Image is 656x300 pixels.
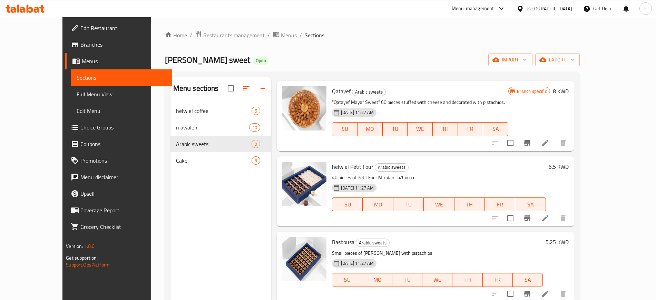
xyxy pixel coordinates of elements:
[252,140,260,148] div: items
[488,54,532,66] button: import
[519,210,536,226] button: Branch-specific-item
[249,123,260,132] div: items
[360,124,380,134] span: MO
[541,139,549,147] a: Edit menu item
[173,83,219,94] h2: Menu sections
[273,31,297,40] a: Menus
[65,119,172,136] a: Choice Groups
[527,5,572,12] div: [GEOGRAPHIC_DATA]
[486,275,510,285] span: FR
[253,57,269,65] div: Open
[555,135,571,151] button: delete
[195,31,265,40] a: Restaurants management
[332,173,546,182] p: 40 pieces of Petit Four Mix Vanilla/Cocoa
[365,200,390,210] span: MO
[553,86,569,96] h6: 8 KWD
[335,200,360,210] span: SU
[363,197,393,211] button: MO
[483,122,508,136] button: SA
[332,237,354,247] span: Basbousa
[335,275,360,285] span: SU
[252,157,260,164] span: 9
[80,140,166,148] span: Coupons
[252,108,260,114] span: 5
[365,275,390,285] span: MO
[249,124,260,131] span: 10
[425,275,450,285] span: WE
[352,88,386,96] div: Arabic sweets
[332,86,351,96] span: Qatayef
[457,200,482,210] span: TH
[458,122,483,136] button: FR
[549,162,569,172] h6: 5.5 KWD
[452,4,494,13] div: Menu-management
[435,124,455,134] span: TH
[65,36,172,53] a: Branches
[77,90,166,98] span: Full Menu View
[503,136,518,150] span: Select to update
[410,124,430,134] span: WE
[238,80,255,97] span: Sort sections
[332,197,363,211] button: SU
[170,100,272,172] nav: Menu sections
[338,185,376,191] span: [DATE] 11:27 AM
[332,249,543,258] p: Small pieces of [PERSON_NAME] with pistachios
[281,31,297,39] span: Menus
[358,122,383,136] button: MO
[455,275,480,285] span: TH
[503,211,518,225] span: Select to update
[80,24,166,32] span: Edit Restaurant
[485,197,515,211] button: FR
[541,214,549,222] a: Edit menu item
[454,197,485,211] button: TH
[332,273,362,287] button: SU
[71,86,172,103] a: Full Menu View
[65,219,172,235] a: Grocery Checklist
[165,52,250,68] span: [PERSON_NAME] sweet
[82,57,166,65] span: Menus
[176,107,252,115] span: helw el coffee
[65,152,172,169] a: Promotions
[516,275,540,285] span: SA
[190,31,192,39] li: /
[513,273,543,287] button: SA
[66,242,83,251] span: Version:
[176,156,252,165] span: Cake
[282,162,326,206] img: helw el Petit Four
[80,40,166,49] span: Branches
[80,190,166,198] span: Upsell
[393,197,424,211] button: TU
[176,123,249,132] div: mawaleh
[80,123,166,132] span: Choice Groups
[170,136,272,152] div: Arabic sweets9
[71,103,172,119] a: Edit Menu
[252,156,260,165] div: items
[65,136,172,152] a: Coupons
[170,103,272,119] div: helw el coffee5
[515,197,546,211] button: SA
[452,273,482,287] button: TH
[375,163,409,172] div: Arabic sweets
[165,31,580,40] nav: breadcrumb
[80,223,166,231] span: Grocery Checklist
[427,200,451,210] span: WE
[644,5,647,12] span: F
[392,273,422,287] button: TU
[77,107,166,115] span: Edit Menu
[305,31,324,39] span: Sections
[170,152,272,169] div: Cake9
[252,141,260,147] span: 9
[335,124,355,134] span: SU
[375,163,408,171] span: Arabic sweets
[203,31,265,39] span: Restaurants management
[488,200,512,210] span: FR
[338,109,376,116] span: [DATE] 11:27 AM
[84,242,95,251] span: 1.0.0
[408,122,433,136] button: WE
[356,239,389,247] span: Arabic sweets
[66,260,110,269] a: Support.OpsPlatform
[514,88,550,95] span: Branch specific
[424,197,454,211] button: WE
[541,56,574,64] span: export
[362,273,392,287] button: MO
